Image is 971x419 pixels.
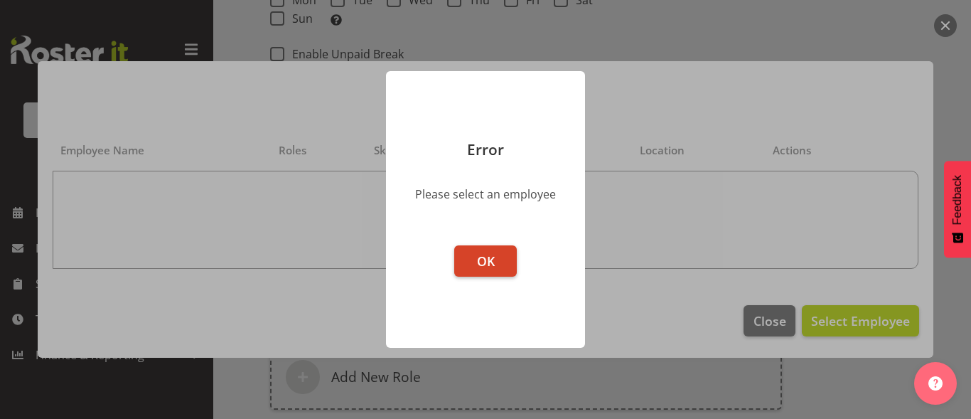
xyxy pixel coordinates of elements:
[944,161,971,258] button: Feedback - Show survey
[400,142,571,157] p: Error
[928,376,943,391] img: help-xxl-2.png
[407,186,564,203] div: Please select an employee
[454,245,517,277] button: OK
[477,253,495,270] span: OK
[951,175,964,225] span: Feedback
